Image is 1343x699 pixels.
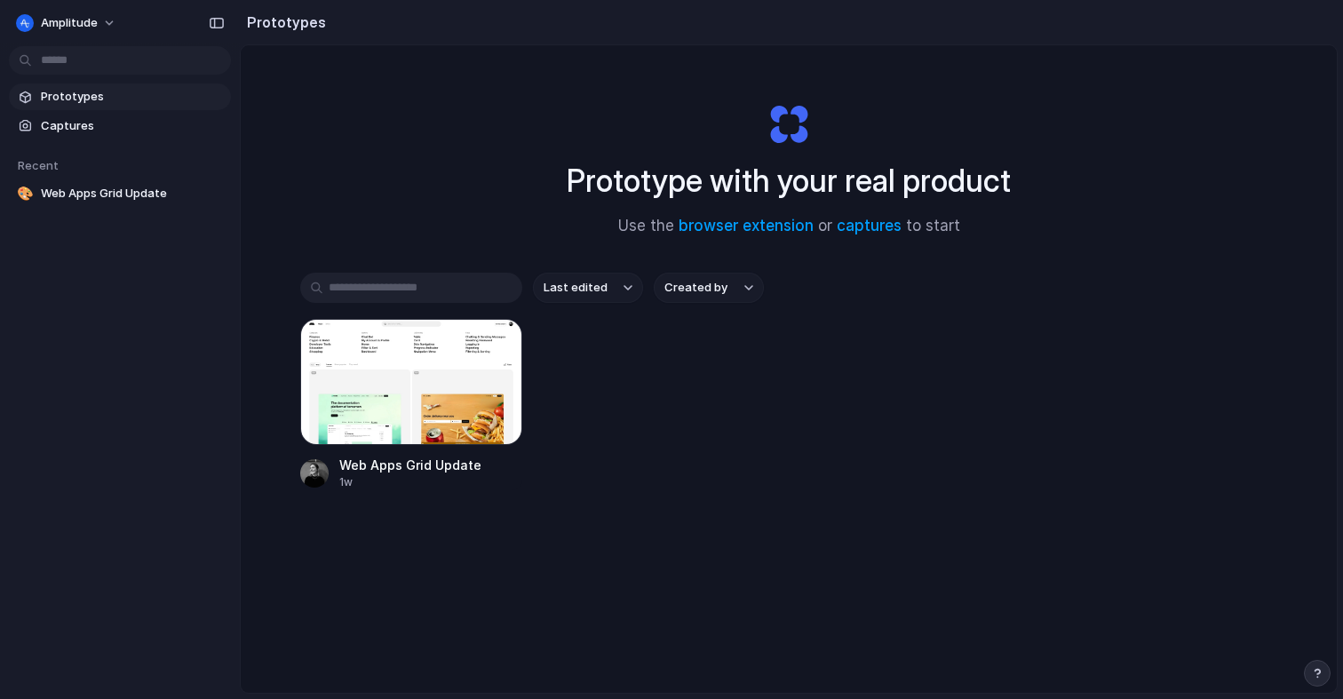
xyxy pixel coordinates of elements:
[664,279,727,297] span: Created by
[533,273,643,303] button: Last edited
[339,456,481,474] div: Web Apps Grid Update
[9,180,231,207] a: 🎨Web Apps Grid Update
[654,273,764,303] button: Created by
[567,157,1011,204] h1: Prototype with your real product
[679,217,814,234] a: browser extension
[300,319,522,490] a: Web Apps Grid UpdateWeb Apps Grid Update1w
[837,217,902,234] a: captures
[9,113,231,139] a: Captures
[41,117,224,135] span: Captures
[240,12,326,33] h2: Prototypes
[9,83,231,110] a: Prototypes
[9,9,125,37] button: Amplitude
[339,474,481,490] div: 1w
[41,88,224,106] span: Prototypes
[16,185,34,203] div: 🎨
[18,158,59,172] span: Recent
[618,215,960,238] span: Use the or to start
[41,14,98,32] span: Amplitude
[41,185,224,203] span: Web Apps Grid Update
[544,279,608,297] span: Last edited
